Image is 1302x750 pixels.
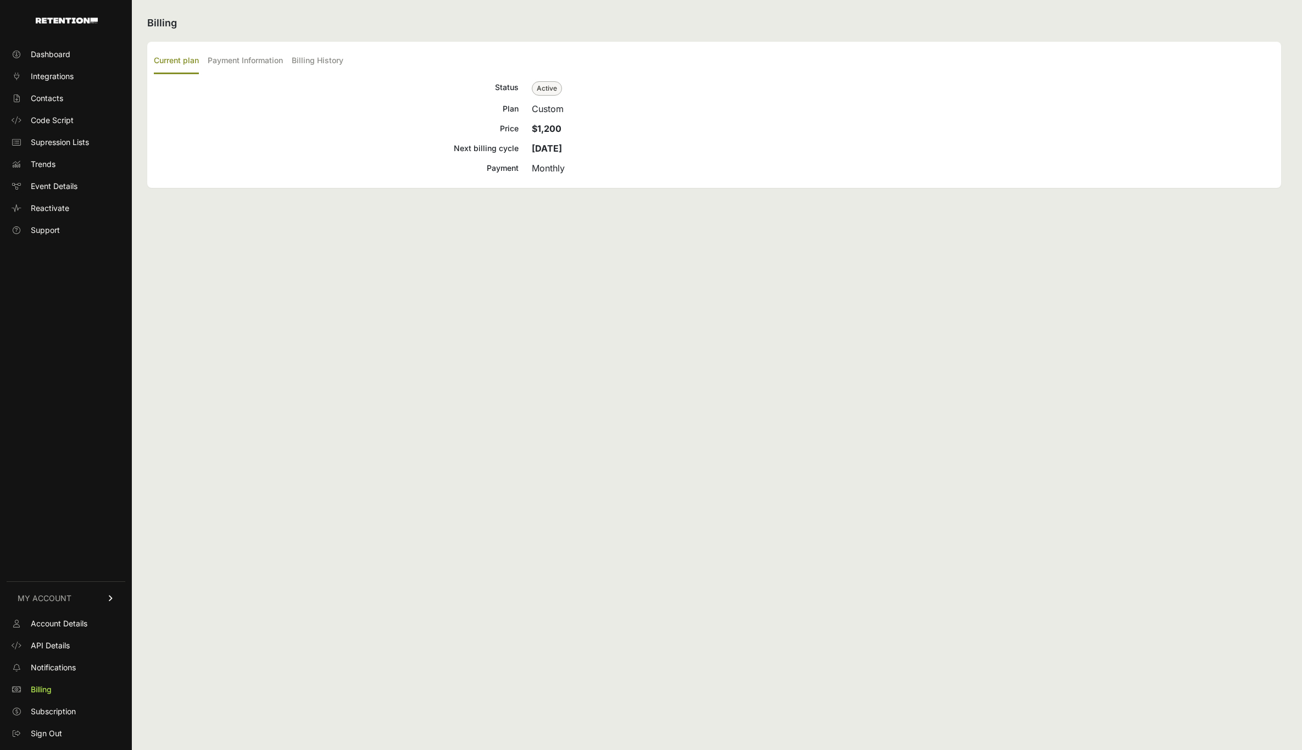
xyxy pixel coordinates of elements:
a: Supression Lists [7,134,125,151]
span: Reactivate [31,203,69,214]
span: API Details [31,640,70,651]
a: Billing [7,681,125,698]
span: Event Details [31,181,77,192]
span: Integrations [31,71,74,82]
div: Custom [532,102,1275,115]
span: Support [31,225,60,236]
span: Contacts [31,93,63,104]
label: Current plan [154,48,199,74]
a: Integrations [7,68,125,85]
span: MY ACCOUNT [18,593,71,604]
label: Payment Information [208,48,283,74]
a: Contacts [7,90,125,107]
a: Notifications [7,659,125,676]
span: Dashboard [31,49,70,60]
a: Reactivate [7,199,125,217]
span: Trends [31,159,55,170]
div: Plan [154,102,519,115]
span: Account Details [31,618,87,629]
img: Retention.com [36,18,98,24]
span: Supression Lists [31,137,89,148]
a: Subscription [7,703,125,720]
a: Dashboard [7,46,125,63]
span: Code Script [31,115,74,126]
div: Next billing cycle [154,142,519,155]
a: Account Details [7,615,125,632]
a: Trends [7,155,125,173]
div: Monthly [532,162,1275,175]
a: Code Script [7,112,125,129]
a: MY ACCOUNT [7,581,125,615]
strong: $1,200 [532,123,561,134]
strong: [DATE] [532,143,562,154]
span: Notifications [31,662,76,673]
span: Sign Out [31,728,62,739]
span: Billing [31,684,52,695]
span: Subscription [31,706,76,717]
h2: Billing [147,15,1281,31]
a: Sign Out [7,725,125,742]
div: Payment [154,162,519,175]
a: API Details [7,637,125,654]
a: Event Details [7,177,125,195]
label: Billing History [292,48,343,74]
a: Support [7,221,125,239]
div: Status [154,81,519,96]
span: Active [532,81,562,96]
div: Price [154,122,519,135]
